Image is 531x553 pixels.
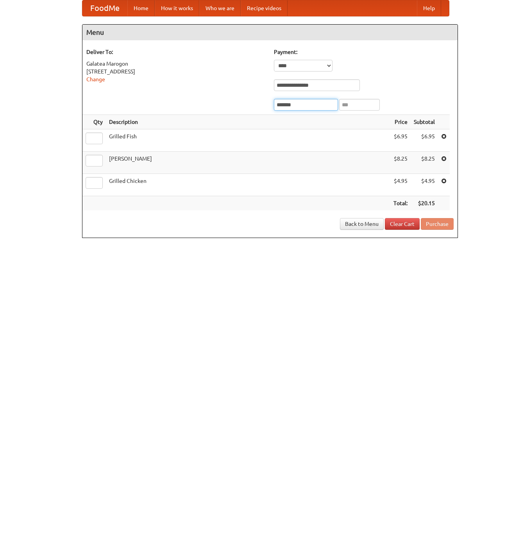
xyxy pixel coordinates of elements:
[390,115,411,129] th: Price
[199,0,241,16] a: Who we are
[390,174,411,196] td: $4.95
[106,115,390,129] th: Description
[417,0,441,16] a: Help
[390,129,411,152] td: $6.95
[274,48,454,56] h5: Payment:
[82,25,458,40] h4: Menu
[411,152,438,174] td: $8.25
[106,129,390,152] td: Grilled Fish
[340,218,384,230] a: Back to Menu
[390,152,411,174] td: $8.25
[86,48,266,56] h5: Deliver To:
[241,0,288,16] a: Recipe videos
[106,152,390,174] td: [PERSON_NAME]
[86,76,105,82] a: Change
[390,196,411,211] th: Total:
[411,174,438,196] td: $4.95
[411,196,438,211] th: $20.15
[86,68,266,75] div: [STREET_ADDRESS]
[127,0,155,16] a: Home
[411,115,438,129] th: Subtotal
[82,115,106,129] th: Qty
[155,0,199,16] a: How it works
[385,218,420,230] a: Clear Cart
[411,129,438,152] td: $6.95
[106,174,390,196] td: Grilled Chicken
[421,218,454,230] button: Purchase
[86,60,266,68] div: Galatea Marogon
[82,0,127,16] a: FoodMe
